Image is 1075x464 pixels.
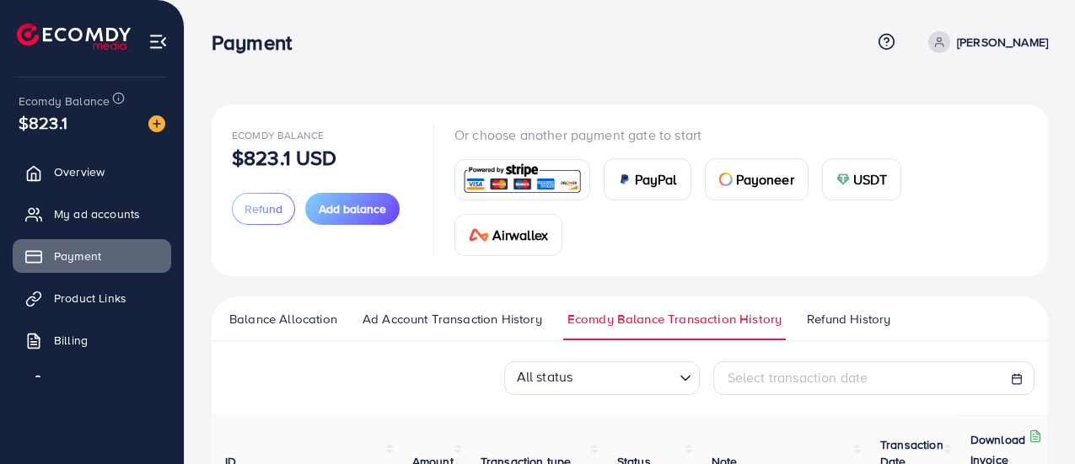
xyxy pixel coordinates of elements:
[305,193,400,225] button: Add balance
[513,362,577,390] span: All status
[822,158,902,200] a: cardUSDT
[604,158,691,200] a: cardPayPal
[54,374,144,391] span: Affiliate Program
[736,169,794,189] span: Payoneer
[232,193,295,225] button: Refund
[635,169,677,189] span: PayPal
[19,110,67,135] span: $823.1
[567,310,782,328] span: Ecomdy Balance Transaction History
[454,125,1028,145] p: Or choose another payment gate to start
[13,239,171,273] a: Payment
[229,310,337,328] span: Balance Allocation
[728,368,868,387] span: Select transaction date
[54,332,88,349] span: Billing
[13,155,171,189] a: Overview
[13,197,171,231] a: My ad accounts
[705,158,809,200] a: cardPayoneer
[13,323,171,357] a: Billing
[504,361,700,395] div: Search for option
[460,162,584,198] img: card
[232,147,337,168] p: $823.1 USD
[578,363,672,390] input: Search for option
[454,159,590,200] a: card
[232,128,324,142] span: Ecomdy Balance
[212,30,305,55] h3: Payment
[13,281,171,315] a: Product Links
[469,228,489,242] img: card
[1003,388,1062,451] iframe: Chat
[54,248,101,264] span: Payment
[148,115,165,132] img: image
[922,31,1048,53] a: [PERSON_NAME]
[17,24,131,50] img: logo
[148,32,168,51] img: menu
[13,365,171,399] a: Affiliate Program
[807,310,890,328] span: Refund History
[54,163,105,180] span: Overview
[54,290,126,307] span: Product Links
[454,214,562,256] a: cardAirwallex
[853,169,888,189] span: USDT
[363,310,542,328] span: Ad Account Transaction History
[19,93,110,109] span: Ecomdy Balance
[957,32,1048,52] p: [PERSON_NAME]
[618,173,632,186] img: card
[719,173,733,186] img: card
[245,200,282,217] span: Refund
[54,205,140,222] span: My ad accounts
[319,200,386,217] span: Add balance
[492,225,548,245] span: Airwallex
[836,173,850,186] img: card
